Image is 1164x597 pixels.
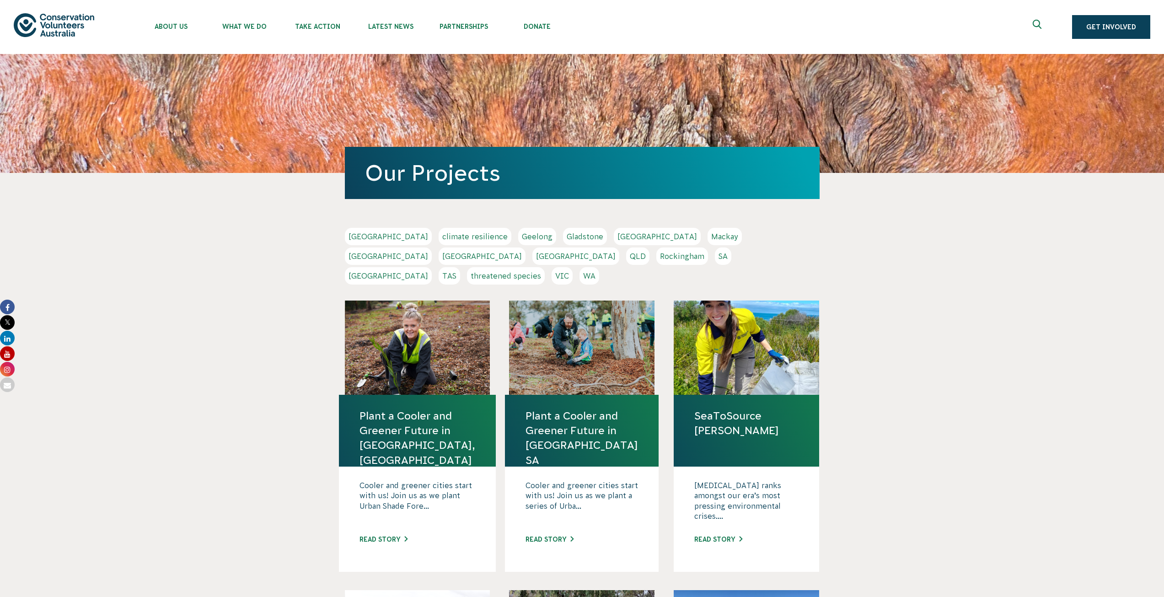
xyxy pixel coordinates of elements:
[345,228,432,245] a: [GEOGRAPHIC_DATA]
[365,161,500,185] a: Our Projects
[694,536,742,543] a: Read story
[359,409,475,468] a: Plant a Cooler and Greener Future in [GEOGRAPHIC_DATA], [GEOGRAPHIC_DATA]
[359,536,408,543] a: Read story
[439,267,460,285] a: TAS
[532,247,619,265] a: [GEOGRAPHIC_DATA]
[500,23,574,30] span: Donate
[708,228,742,245] a: Mackay
[1027,16,1049,38] button: Expand search box Close search box
[626,247,649,265] a: QLD
[563,228,607,245] a: Gladstone
[439,247,526,265] a: [GEOGRAPHIC_DATA]
[439,228,511,245] a: climate resilience
[694,409,799,438] a: SeaToSource [PERSON_NAME]
[614,228,701,245] a: [GEOGRAPHIC_DATA]
[656,247,708,265] a: Rockingham
[694,480,799,526] p: [MEDICAL_DATA] ranks amongst our era’s most pressing environmental crises....
[14,13,94,37] img: logo.svg
[354,23,427,30] span: Latest News
[208,23,281,30] span: What We Do
[552,267,573,285] a: VIC
[345,267,432,285] a: [GEOGRAPHIC_DATA]
[715,247,731,265] a: SA
[467,267,545,285] a: threatened species
[345,247,432,265] a: [GEOGRAPHIC_DATA]
[281,23,354,30] span: Take Action
[359,480,475,526] p: Cooler and greener cities start with us! Join us as we plant Urban Shade Fore...
[518,228,556,245] a: Geelong
[526,536,574,543] a: Read story
[1033,20,1044,34] span: Expand search box
[1072,15,1150,39] a: Get Involved
[579,267,599,285] a: WA
[427,23,500,30] span: Partnerships
[526,480,638,526] p: Cooler and greener cities start with us! Join us as we plant a series of Urba...
[526,409,638,468] a: Plant a Cooler and Greener Future in [GEOGRAPHIC_DATA] SA
[134,23,208,30] span: About Us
